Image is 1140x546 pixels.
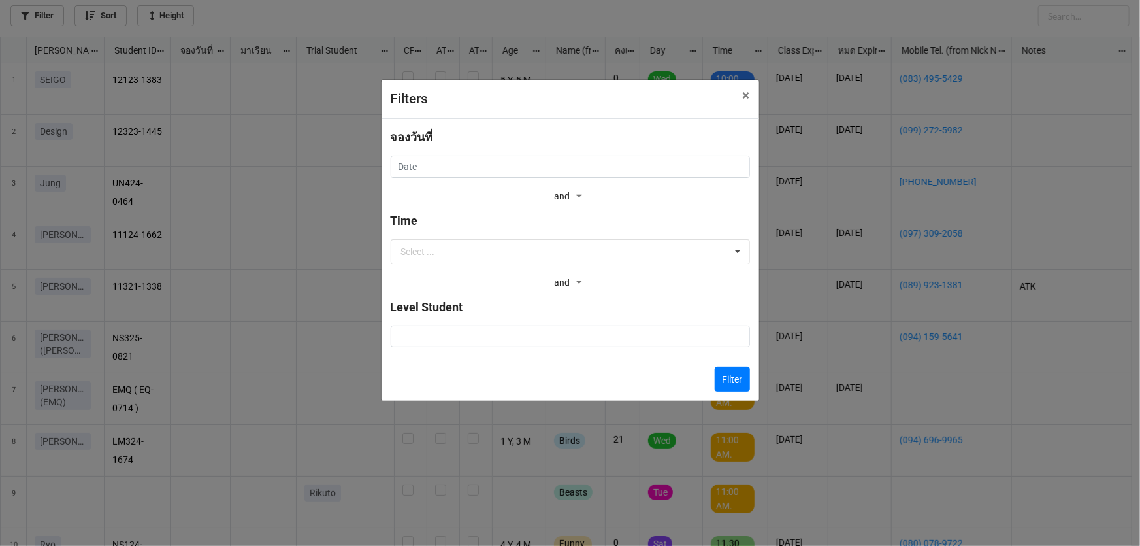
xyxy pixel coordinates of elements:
button: Filter [715,367,750,392]
label: Level Student [391,298,463,316]
input: Date [391,156,750,178]
div: Select ... [401,247,435,256]
div: and [554,187,585,207]
div: and [554,273,585,293]
label: จองวันที่ [391,128,433,146]
label: Time [391,212,418,230]
div: Filters [391,89,714,110]
span: × [743,88,750,103]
